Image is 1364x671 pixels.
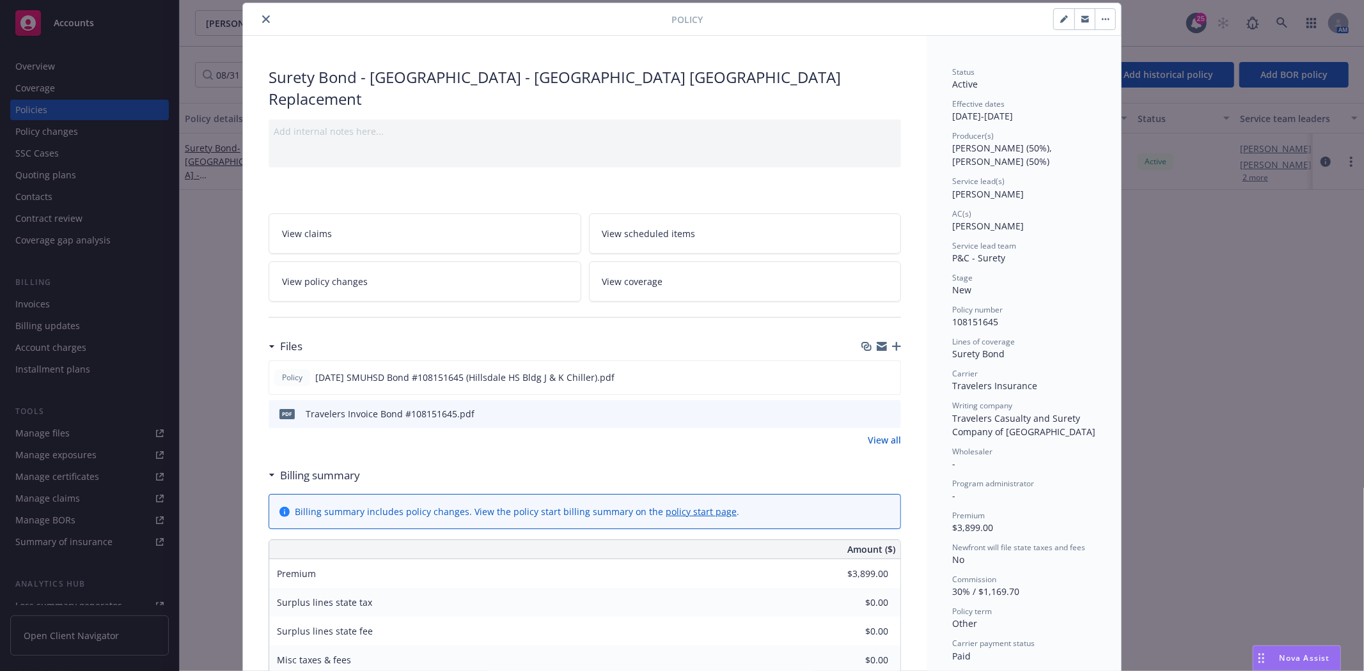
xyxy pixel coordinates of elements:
span: pdf [279,409,295,419]
div: Billing summary [269,467,360,484]
span: Misc taxes & fees [277,654,351,666]
span: Carrier payment status [952,638,1035,649]
span: Stage [952,272,973,283]
a: policy start page [666,505,737,518]
input: 0.00 [813,651,896,670]
a: View all [868,433,901,447]
span: View policy changes [282,275,368,288]
span: Policy [671,13,703,26]
button: preview file [884,407,896,420]
span: Surplus lines state fee [277,625,373,637]
span: View coverage [602,275,663,288]
button: close [258,12,274,27]
span: $3,899.00 [952,521,993,534]
a: View scheduled items [589,213,902,254]
a: View coverage [589,261,902,302]
span: Service lead team [952,240,1016,251]
span: Commission [952,574,996,585]
div: [DATE] - [DATE] [952,98,1095,123]
span: - [952,458,955,470]
h3: Billing summary [280,467,360,484]
span: Policy number [952,304,1003,315]
input: 0.00 [813,593,896,612]
span: Surety Bond [952,348,1005,360]
span: Carrier [952,368,978,379]
span: Newfront will file state taxes and fees [952,542,1085,553]
span: Wholesaler [952,446,992,457]
span: Policy term [952,606,992,617]
span: - [952,490,955,502]
span: [PERSON_NAME] [952,220,1024,232]
button: preview file [884,371,895,384]
span: Program administrator [952,478,1034,489]
span: Surplus lines state tax [277,596,372,608]
span: P&C - Surety [952,252,1005,264]
span: Nova Assist [1280,652,1330,663]
div: Files [269,338,302,355]
span: New [952,284,971,296]
input: 0.00 [813,622,896,641]
div: Surety Bond - [GEOGRAPHIC_DATA] - [GEOGRAPHIC_DATA] [GEOGRAPHIC_DATA] Replacement [269,66,901,109]
span: Producer(s) [952,130,994,141]
span: Amount ($) [847,543,895,556]
span: 108151645 [952,316,998,328]
span: Policy [279,372,305,383]
span: [DATE] SMUHSD Bond #108151645 (Hillsdale HS Bldg J & K Chiller).pdf [315,371,615,384]
span: 30% / $1,169.70 [952,585,1019,598]
input: 0.00 [813,564,896,583]
span: Lines of coverage [952,336,1015,347]
span: Premium [952,510,985,521]
span: Writing company [952,400,1012,411]
a: View claims [269,213,581,254]
span: Effective dates [952,98,1005,109]
span: Paid [952,650,971,662]
span: View scheduled items [602,227,696,240]
span: [PERSON_NAME] [952,188,1024,200]
span: Travelers Insurance [952,380,1037,392]
span: No [952,553,964,566]
span: Other [952,617,977,629]
a: View policy changes [269,261,581,302]
button: download file [863,371,874,384]
button: Nova Assist [1253,645,1341,671]
span: Service lead(s) [952,176,1005,187]
span: Active [952,78,978,90]
div: Travelers Invoice Bond #108151645.pdf [306,407,474,420]
div: Add internal notes here... [274,125,896,138]
span: [PERSON_NAME] (50%), [PERSON_NAME] (50%) [952,142,1054,167]
h3: Files [280,338,302,355]
span: View claims [282,227,332,240]
span: Status [952,66,975,77]
span: Travelers Casualty and Surety Company of [GEOGRAPHIC_DATA] [952,412,1095,438]
div: Drag to move [1253,646,1269,670]
button: download file [864,407,874,420]
div: Billing summary includes policy changes. View the policy start billing summary on the . [295,505,739,518]
span: AC(s) [952,208,971,219]
span: Premium [277,567,316,580]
